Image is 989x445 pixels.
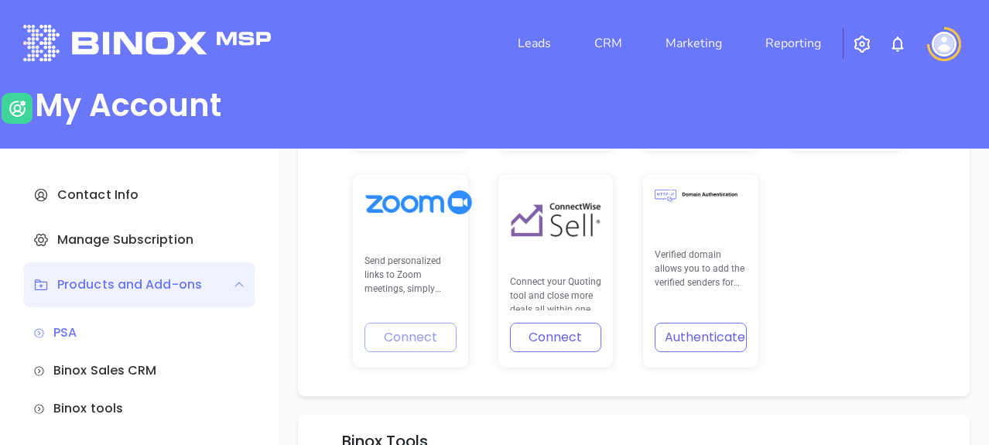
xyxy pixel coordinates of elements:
[35,87,221,124] div: My Account
[33,399,245,418] div: Binox tools
[655,248,747,290] p: Verified domain allows you to add the verified senders for your email campaigns automatically.
[853,35,871,53] img: iconSetting
[24,262,255,307] div: Products and Add-ons
[24,217,255,262] div: Manage Subscription
[23,25,271,61] img: logo
[932,32,956,56] img: user
[364,254,457,296] p: Send personalized links to Zoom meetings, simply authenticate with your Zoom account and you’ll b...
[512,28,557,59] a: Leads
[588,28,628,59] a: CRM
[655,323,747,352] button: Authenticate
[510,323,602,352] button: Connect
[33,276,202,294] div: Products and Add-ons
[659,28,728,59] a: Marketing
[888,35,907,53] img: iconNotification
[33,361,245,380] div: Binox Sales CRM
[759,28,827,59] a: Reporting
[510,275,602,310] p: Connect your Quoting tool and close more deals all within one platform.
[2,93,33,124] img: user
[33,323,245,342] div: PSA
[24,173,255,217] div: Contact Info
